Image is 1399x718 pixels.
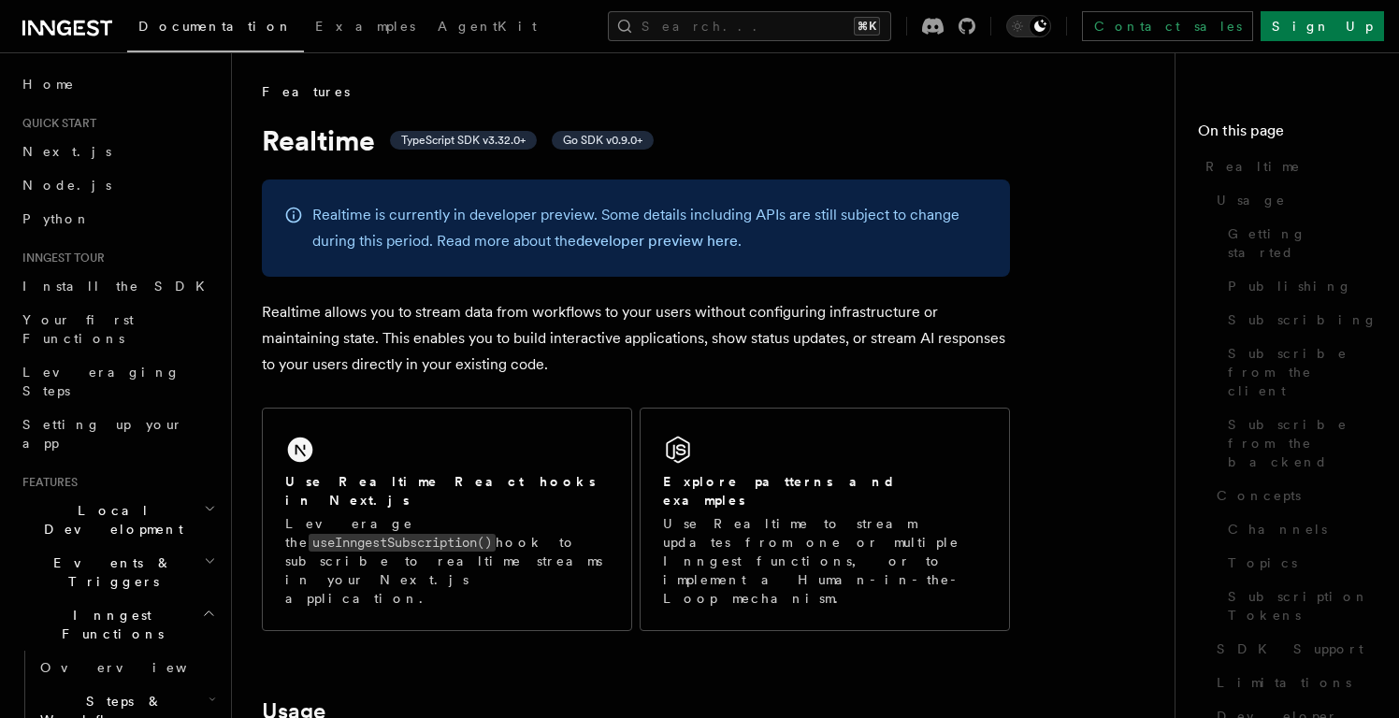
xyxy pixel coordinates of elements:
[15,501,204,538] span: Local Development
[1217,673,1351,692] span: Limitations
[285,514,609,608] p: Leverage the hook to subscribe to realtime streams in your Next.js application.
[401,133,526,148] span: TypeScript SDK v3.32.0+
[576,232,738,250] a: developer preview here
[127,6,304,52] a: Documentation
[15,494,220,546] button: Local Development
[854,17,880,36] kbd: ⌘K
[1228,344,1377,400] span: Subscribe from the client
[15,67,220,101] a: Home
[1228,277,1352,295] span: Publishing
[15,355,220,408] a: Leveraging Steps
[1220,269,1377,303] a: Publishing
[1228,415,1377,471] span: Subscribe from the backend
[1228,553,1297,572] span: Topics
[312,202,988,254] p: Realtime is currently in developer preview. Some details including APIs are still subject to chan...
[22,144,111,159] span: Next.js
[608,11,891,41] button: Search...⌘K
[40,660,233,675] span: Overview
[15,606,202,643] span: Inngest Functions
[438,19,537,34] span: AgentKit
[22,365,180,398] span: Leveraging Steps
[33,651,220,684] a: Overview
[1228,310,1377,329] span: Subscribing
[15,303,220,355] a: Your first Functions
[15,546,220,598] button: Events & Triggers
[1220,408,1377,479] a: Subscribe from the backend
[15,408,220,460] a: Setting up your app
[640,408,1010,631] a: Explore patterns and examplesUse Realtime to stream updates from one or multiple Inngest function...
[1228,520,1327,538] span: Channels
[15,135,220,168] a: Next.js
[15,116,96,131] span: Quick start
[15,553,204,591] span: Events & Triggers
[22,312,134,346] span: Your first Functions
[1220,546,1377,580] a: Topics
[663,472,987,510] h2: Explore patterns and examples
[1261,11,1384,41] a: Sign Up
[1220,303,1377,337] a: Subscribing
[1220,337,1377,408] a: Subscribe from the client
[15,251,105,266] span: Inngest tour
[1220,217,1377,269] a: Getting started
[426,6,548,50] a: AgentKit
[315,19,415,34] span: Examples
[1209,479,1377,512] a: Concepts
[1209,632,1377,666] a: SDK Support
[1220,512,1377,546] a: Channels
[262,299,1010,378] p: Realtime allows you to stream data from workflows to your users without configuring infrastructur...
[22,211,91,226] span: Python
[262,123,1010,157] h1: Realtime
[1228,224,1377,262] span: Getting started
[1220,580,1377,632] a: Subscription Tokens
[138,19,293,34] span: Documentation
[22,178,111,193] span: Node.js
[262,82,350,101] span: Features
[304,6,426,50] a: Examples
[22,279,216,294] span: Install the SDK
[262,408,632,631] a: Use Realtime React hooks in Next.jsLeverage theuseInngestSubscription()hook to subscribe to realt...
[1217,191,1286,209] span: Usage
[15,202,220,236] a: Python
[15,168,220,202] a: Node.js
[1217,486,1301,505] span: Concepts
[15,598,220,651] button: Inngest Functions
[22,75,75,93] span: Home
[22,417,183,451] span: Setting up your app
[1082,11,1253,41] a: Contact sales
[1209,666,1377,699] a: Limitations
[663,514,987,608] p: Use Realtime to stream updates from one or multiple Inngest functions, or to implement a Human-in...
[15,269,220,303] a: Install the SDK
[1006,15,1051,37] button: Toggle dark mode
[1228,587,1377,625] span: Subscription Tokens
[285,472,609,510] h2: Use Realtime React hooks in Next.js
[1217,639,1363,658] span: SDK Support
[15,475,78,490] span: Features
[1198,120,1377,150] h4: On this page
[309,534,496,552] code: useInngestSubscription()
[563,133,642,148] span: Go SDK v0.9.0+
[1198,150,1377,183] a: Realtime
[1205,157,1301,176] span: Realtime
[1209,183,1377,217] a: Usage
